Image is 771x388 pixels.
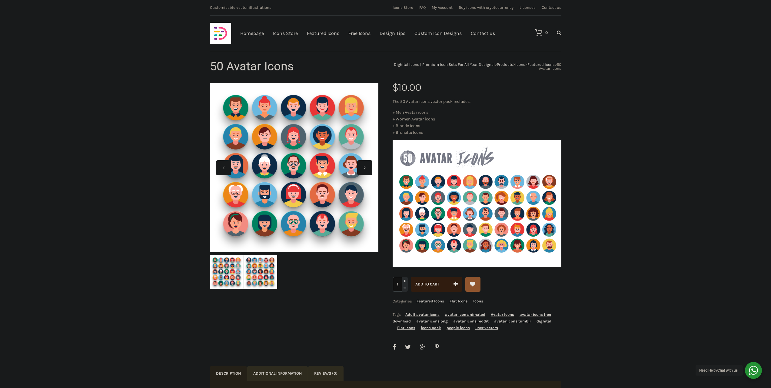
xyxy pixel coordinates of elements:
input: Qty [393,277,407,292]
a: Reviews (0) [308,366,344,381]
span: Add to cart [415,282,439,286]
a: Flat Icons [397,326,415,330]
a: dighital [537,319,551,323]
strong: Chat with us [717,368,738,373]
a: Licenses [520,5,536,9]
a: Icons [515,62,525,67]
a: FAQ [419,5,426,9]
a: Additional information [247,366,308,381]
a: Icons [473,299,483,303]
span: Customisable vector illustrations [210,5,271,10]
a: Featured Icons [417,299,444,303]
bdi: 10.00 [393,82,421,93]
a: My Account [432,5,453,9]
span: 50 Avatar Icons [539,62,561,71]
img: Avatar Icons [210,255,244,289]
a: avatar icons free download [393,312,551,323]
span: Tags [393,312,551,330]
a: avatar icons reddit [453,319,489,323]
button: Add to cart [411,277,462,292]
div: > > > > [386,62,561,70]
a: Buy icons with cryptocurrency [459,5,513,9]
a: avatar icons tumblr [494,319,531,323]
a: Contact us [542,5,561,9]
a: Adult avatar icons [405,312,440,317]
a: Description [210,366,247,381]
img: 50-avatar-user-profile-icons2 [210,83,379,252]
a: Flat Icons [450,299,468,303]
a: Dighital Icons | Premium Icon Sets For All Your Designs! [394,62,495,67]
a: 0 [529,29,548,36]
p: + Men Avatar icons + Women Avatar icons + Blonde Icons + Brunette Icons [393,109,561,136]
a: Products [497,62,513,67]
a: icons pack [421,326,441,330]
a: user vectors [475,326,498,330]
span: Categories [393,299,483,303]
img: 50-avatar-user-profile-icons [244,255,277,289]
a: people icons [447,326,470,330]
h1: 50 Avatar Icons [210,60,386,73]
a: avatar icon animated [445,312,485,317]
span: $ [393,82,398,93]
a: avatar icons png [416,319,448,323]
img: 50 Avatar Icons [393,140,561,267]
a: Icons Store [393,5,413,9]
div: 0 [545,31,548,35]
a: Avatar Icons [491,312,514,317]
span: Need Help? [699,368,738,373]
a: Featured Icons [527,62,555,67]
p: The 50 Avatar icons vector pack includes: [393,98,561,105]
